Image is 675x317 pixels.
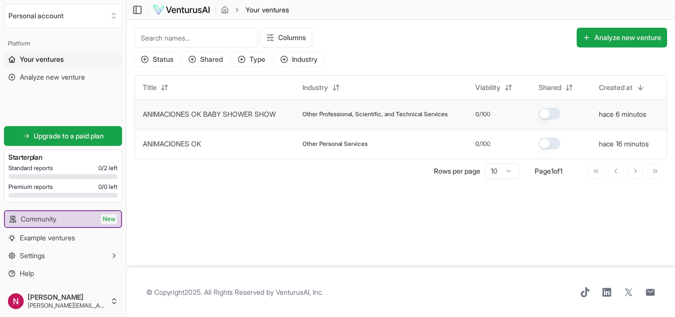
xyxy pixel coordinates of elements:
[20,233,75,243] span: Example ventures
[137,80,174,95] button: Title
[98,164,118,172] span: 0 / 2 left
[4,51,122,67] a: Your ventures
[182,51,229,67] button: Shared
[20,54,64,64] span: Your ventures
[475,110,479,118] span: 0
[4,4,122,28] button: Select an organization
[560,167,562,175] span: 1
[5,211,121,227] a: CommunityNew
[20,269,34,278] span: Help
[246,5,289,15] span: Your ventures
[134,51,180,67] button: Status
[302,140,368,148] span: Other Personal Services
[4,266,122,281] a: Help
[539,83,561,92] span: Shared
[479,140,490,148] span: /100
[28,293,106,302] span: [PERSON_NAME]
[302,110,448,118] span: Other Professional, Scientific, and Technical Services
[551,167,553,175] span: 1
[4,289,122,313] button: [PERSON_NAME][PERSON_NAME][EMAIL_ADDRESS][PERSON_NAME][PERSON_NAME][DOMAIN_NAME]
[134,28,258,47] input: Search names...
[469,80,518,95] button: Viability
[479,110,490,118] span: /100
[599,109,646,119] button: hace 6 minutos
[296,80,346,95] button: Industry
[599,139,649,149] button: hace 16 minutos
[4,248,122,264] button: Settings
[143,139,201,148] a: ANIMACIONES OK
[20,251,45,261] span: Settings
[434,166,480,176] p: Rows per page
[599,83,633,92] span: Created at
[221,5,289,15] nav: breadcrumb
[143,139,201,149] button: ANIMACIONES OK
[4,230,122,246] a: Example ventures
[475,140,479,148] span: 0
[143,83,157,92] span: Title
[8,164,53,172] span: Standard reports
[8,152,118,162] h3: Starter plan
[593,80,650,95] button: Created at
[21,214,56,224] span: Community
[553,167,560,175] span: of
[274,51,324,67] button: Industry
[98,183,118,191] span: 0 / 0 left
[28,302,106,310] span: [PERSON_NAME][EMAIL_ADDRESS][PERSON_NAME][PERSON_NAME][DOMAIN_NAME]
[577,28,667,47] button: Analyze new venture
[260,28,312,47] button: Columns
[475,83,501,92] span: Viability
[8,293,24,309] img: ACg8ocI8JMjsJ6MquZ2PnivN5nVh1DA8hzcE1lXrcbSq3OYxgfHJWg=s96-c
[143,110,276,118] a: ANIMACIONES OK BABY SHOWER SHOW
[533,80,579,95] button: Shared
[4,36,122,51] div: Platform
[4,126,122,146] a: Upgrade to a paid plan
[302,83,328,92] span: Industry
[143,109,276,119] button: ANIMACIONES OK BABY SHOWER SHOW
[535,167,551,175] span: Page
[4,69,122,85] a: Analyze new venture
[34,131,104,141] span: Upgrade to a paid plan
[8,183,53,191] span: Premium reports
[153,4,211,16] img: logo
[146,287,323,297] span: © Copyright 2025 . All Rights Reserved by .
[20,72,85,82] span: Analyze new venture
[101,214,117,224] span: New
[276,288,322,296] a: VenturusAI, Inc
[231,51,272,67] button: Type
